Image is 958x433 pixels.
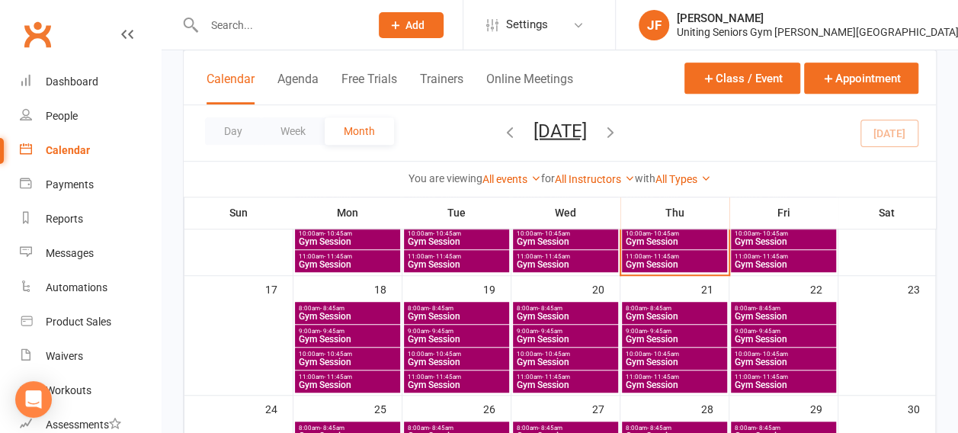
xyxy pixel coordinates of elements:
[20,133,161,168] a: Calendar
[756,425,780,431] span: - 8:45am
[483,276,511,301] div: 19
[760,230,788,237] span: - 10:45am
[516,253,615,260] span: 11:00am
[298,260,397,269] span: Gym Session
[46,316,111,328] div: Product Sales
[407,351,506,358] span: 10:00am
[760,351,788,358] span: - 10:45am
[46,75,98,88] div: Dashboard
[729,197,838,229] th: Fri
[407,237,506,246] span: Gym Session
[734,374,833,380] span: 11:00am
[756,305,780,312] span: - 8:45am
[402,197,511,229] th: Tue
[341,72,397,104] button: Free Trials
[625,328,724,335] span: 9:00am
[625,260,724,269] span: Gym Session
[46,350,83,362] div: Waivers
[298,253,397,260] span: 11:00am
[684,63,800,94] button: Class / Event
[516,305,615,312] span: 8:00am
[511,197,620,229] th: Wed
[324,253,352,260] span: - 11:45am
[542,253,570,260] span: - 11:45am
[20,271,161,305] a: Automations
[407,230,506,237] span: 10:00am
[651,230,679,237] span: - 10:45am
[325,117,394,145] button: Month
[647,305,671,312] span: - 8:45am
[429,425,453,431] span: - 8:45am
[298,425,397,431] span: 8:00am
[542,351,570,358] span: - 10:45am
[620,197,729,229] th: Thu
[265,276,293,301] div: 17
[516,260,615,269] span: Gym Session
[734,328,833,335] span: 9:00am
[625,425,724,431] span: 8:00am
[374,276,402,301] div: 18
[701,396,729,421] div: 28
[516,328,615,335] span: 9:00am
[265,396,293,421] div: 24
[639,10,669,40] div: JF
[46,213,83,225] div: Reports
[655,173,711,185] a: All Types
[20,374,161,408] a: Workouts
[592,396,620,421] div: 27
[293,197,402,229] th: Mon
[298,358,397,367] span: Gym Session
[734,351,833,358] span: 10:00am
[298,230,397,237] span: 10:00am
[320,305,344,312] span: - 8:45am
[734,260,833,269] span: Gym Session
[734,230,833,237] span: 10:00am
[482,173,541,185] a: All events
[407,374,506,380] span: 11:00am
[379,12,444,38] button: Add
[46,419,121,431] div: Assessments
[298,351,397,358] span: 10:00am
[433,253,461,260] span: - 11:45am
[420,72,463,104] button: Trainers
[298,305,397,312] span: 8:00am
[407,328,506,335] span: 9:00am
[374,396,402,421] div: 25
[199,14,359,36] input: Search...
[592,276,620,301] div: 20
[320,328,344,335] span: - 9:45am
[433,374,461,380] span: - 11:45am
[734,312,833,321] span: Gym Session
[734,425,833,431] span: 8:00am
[409,172,482,184] strong: You are viewing
[734,305,833,312] span: 8:00am
[810,276,838,301] div: 22
[625,380,724,390] span: Gym Session
[734,358,833,367] span: Gym Session
[542,374,570,380] span: - 11:45am
[810,396,838,421] div: 29
[320,425,344,431] span: - 8:45am
[538,328,562,335] span: - 9:45am
[516,312,615,321] span: Gym Session
[625,335,724,344] span: Gym Session
[651,351,679,358] span: - 10:45am
[405,19,425,31] span: Add
[734,237,833,246] span: Gym Session
[15,381,52,418] div: Open Intercom Messenger
[760,374,788,380] span: - 11:45am
[407,253,506,260] span: 11:00am
[908,276,935,301] div: 23
[324,230,352,237] span: - 10:45am
[20,202,161,236] a: Reports
[20,65,161,99] a: Dashboard
[46,178,94,191] div: Payments
[625,237,724,246] span: Gym Session
[635,172,655,184] strong: with
[407,380,506,390] span: Gym Session
[298,328,397,335] span: 9:00am
[20,236,161,271] a: Messages
[324,374,352,380] span: - 11:45am
[207,72,255,104] button: Calendar
[407,335,506,344] span: Gym Session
